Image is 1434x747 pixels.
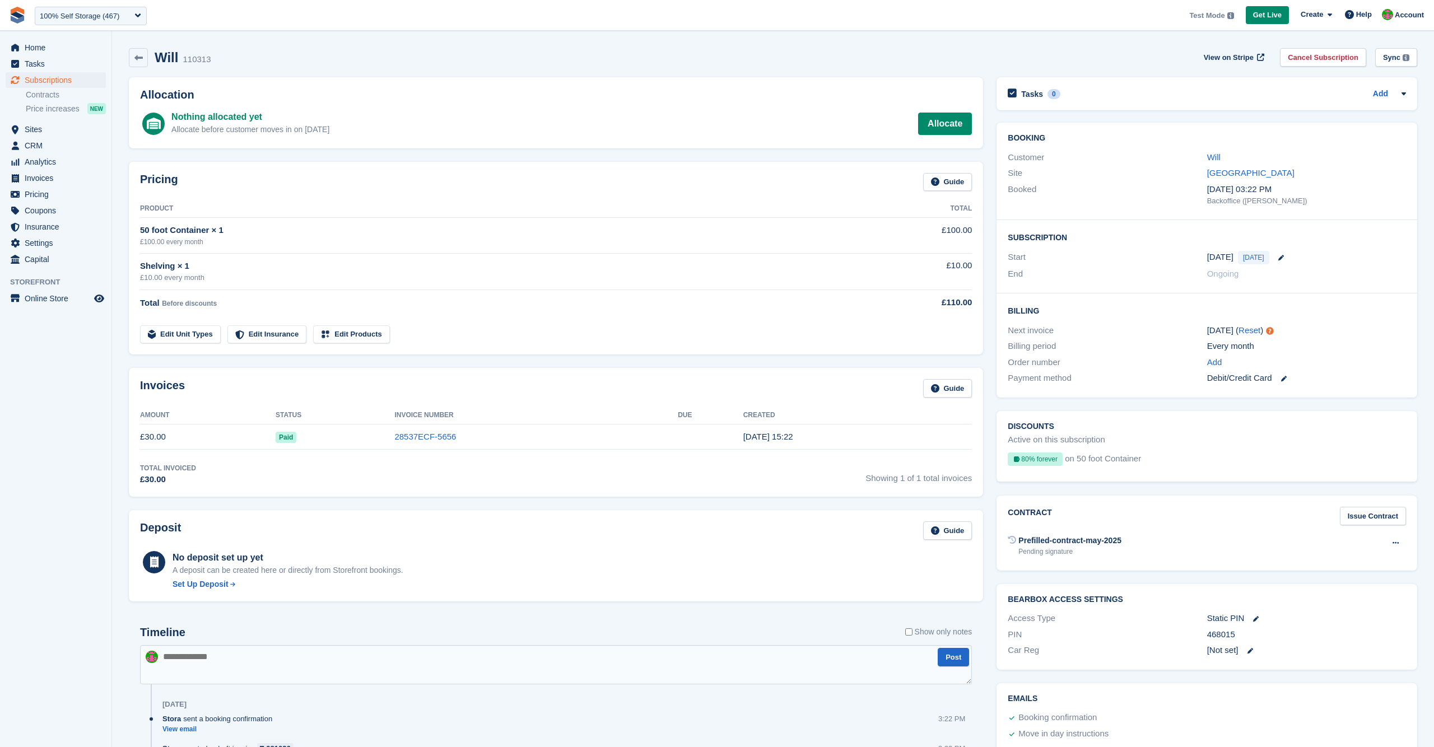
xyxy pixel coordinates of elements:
div: 80% forever [1008,452,1063,466]
div: Debit/Credit Card [1207,372,1406,385]
div: Nothing allocated yet [171,110,329,124]
img: icon-info-grey-7440780725fd019a000dd9b08b2336e03edf1995a4989e88bcd33f0948082b44.svg [1403,54,1409,61]
div: Prefilled-contract-may-2025 [1018,535,1121,547]
span: Insurance [25,219,92,235]
a: menu [6,72,106,88]
a: Add [1207,356,1222,369]
div: Shelving × 1 [140,260,882,273]
span: Storefront [10,277,111,288]
th: Due [678,407,743,424]
a: menu [6,170,106,186]
div: £110.00 [882,296,972,309]
span: Get Live [1253,10,1282,21]
a: Edit Insurance [227,325,307,344]
a: menu [6,235,106,251]
span: Paid [276,432,296,443]
h2: Timeline [140,626,185,639]
input: Show only notes [905,626,912,638]
span: Stora [162,713,181,724]
h2: Tasks [1021,89,1043,99]
span: [DATE] [1238,251,1269,264]
div: sent a booking confirmation [162,713,278,724]
img: stora-icon-8386f47178a22dfd0bd8f6a31ec36ba5ce8667c1dd55bd0f319d3a0aa187defe.svg [9,7,26,24]
span: on 50 foot Container [1065,452,1141,470]
div: Next invoice [1008,324,1207,337]
div: £100.00 every month [140,237,882,247]
div: 100% Self Storage (467) [40,11,119,22]
a: Edit Products [313,325,390,344]
div: 0 [1047,89,1060,99]
h2: BearBox Access Settings [1008,595,1406,604]
div: End [1008,268,1207,281]
a: menu [6,219,106,235]
a: Edit Unit Types [140,325,221,344]
span: Account [1395,10,1424,21]
h2: Emails [1008,694,1406,703]
div: Set Up Deposit [173,578,229,590]
th: Total [882,200,972,218]
a: Preview store [92,292,106,305]
h2: Billing [1008,305,1406,316]
div: Booked [1008,183,1207,207]
a: Get Live [1246,6,1289,25]
div: Move in day instructions [1018,727,1109,741]
a: menu [6,40,106,55]
th: Status [276,407,394,424]
div: £30.00 [140,473,196,486]
div: [DATE] [162,700,187,709]
div: £10.00 every month [140,272,882,283]
img: Will McNeilly [146,651,158,663]
div: Total Invoiced [140,463,196,473]
a: Allocate [918,113,972,135]
div: Customer [1008,151,1207,164]
h2: Discounts [1008,422,1406,431]
img: Will McNeilly [1382,9,1393,20]
div: 3:22 PM [938,713,965,724]
div: [DATE] 03:22 PM [1207,183,1406,196]
div: [Not set] [1207,644,1406,657]
button: Sync [1375,48,1417,67]
div: 468015 [1207,628,1406,641]
div: 50 foot Container × 1 [140,224,882,237]
div: Backoffice ([PERSON_NAME]) [1207,195,1406,207]
span: Sites [25,122,92,137]
a: View email [162,725,278,734]
time: 2025-09-25 00:00:00 UTC [1207,251,1233,264]
a: [GEOGRAPHIC_DATA] [1207,168,1295,178]
span: Price increases [26,104,80,114]
h2: Will [155,50,178,65]
div: No deposit set up yet [173,551,403,564]
img: icon-info-grey-7440780725fd019a000dd9b08b2336e03edf1995a4989e88bcd33f0948082b44.svg [1227,12,1234,19]
th: Invoice Number [394,407,678,424]
a: menu [6,122,106,137]
a: Cancel Subscription [1280,48,1366,67]
span: CRM [25,138,92,153]
span: Showing 1 of 1 total invoices [865,463,972,486]
span: Create [1301,9,1323,20]
div: Booking confirmation [1018,711,1097,725]
span: Pricing [25,186,92,202]
div: Pending signature [1018,547,1121,557]
span: Coupons [25,203,92,218]
h2: Contract [1008,507,1052,525]
span: Home [25,40,92,55]
td: £100.00 [882,218,972,253]
div: Site [1008,167,1207,180]
p: A deposit can be created here or directly from Storefront bookings. [173,564,403,576]
a: Reset [1239,325,1260,335]
div: Car Reg [1008,644,1207,657]
label: Show only notes [905,626,972,638]
div: Billing period [1008,340,1207,353]
time: 2025-09-25 14:22:48 UTC [743,432,793,441]
th: Amount [140,407,276,424]
div: Payment method [1008,372,1207,385]
a: menu [6,251,106,267]
div: 110313 [183,53,211,66]
h2: Allocation [140,88,972,101]
h2: Pricing [140,173,178,192]
h2: Subscription [1008,231,1406,242]
a: menu [6,291,106,306]
div: Access Type [1008,612,1207,625]
a: menu [6,154,106,170]
span: Ongoing [1207,269,1239,278]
